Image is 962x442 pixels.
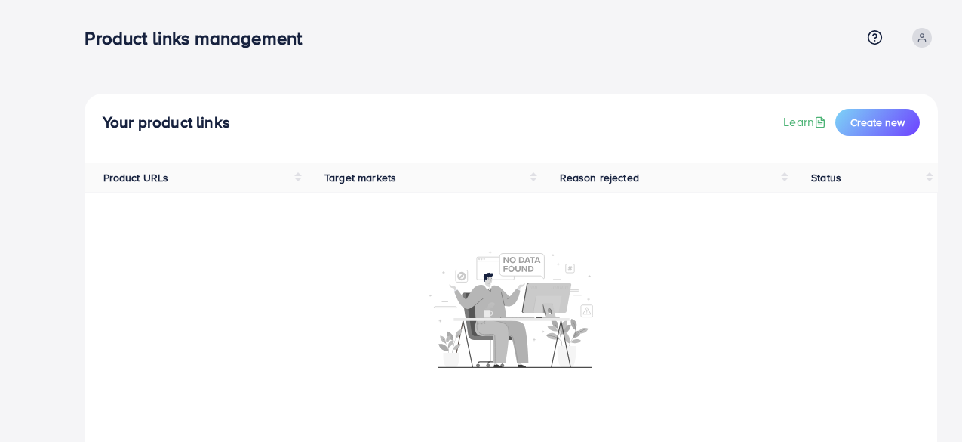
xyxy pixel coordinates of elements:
[783,113,829,131] a: Learn
[560,170,639,185] span: Reason rejected
[835,109,920,136] button: Create new
[324,170,396,185] span: Target markets
[429,249,594,368] img: No account
[103,113,230,132] h4: Your product links
[85,27,314,49] h3: Product links management
[811,170,841,185] span: Status
[103,170,169,185] span: Product URLs
[850,115,905,130] span: Create new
